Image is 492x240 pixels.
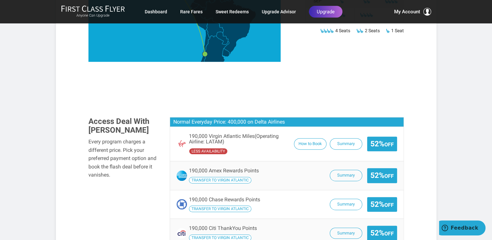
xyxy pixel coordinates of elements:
span: My Account [394,8,420,16]
span: 52% [370,200,394,208]
small: Anyone Can Upgrade [61,13,125,18]
a: Sweet Redeems [216,6,249,18]
g: Santiago [202,51,212,57]
span: 1 Seat [391,27,404,34]
button: My Account [394,8,431,16]
button: Summary [330,170,362,181]
small: Off [384,202,394,208]
span: Transfer your Chase Rewards Points to Virgin Atlantic [189,206,251,212]
button: Summary [330,138,362,150]
a: Upgrade Advisor [262,6,296,18]
a: Rare Fares [180,6,203,18]
a: Dashboard [145,6,167,18]
path: Paraguay [216,32,228,45]
small: Off [384,141,394,148]
button: Summary [330,228,362,239]
small: Off [384,173,394,179]
button: How to Book [294,138,326,150]
span: 190,000 Amex Rewards Points [189,167,259,174]
small: Off [384,231,394,237]
span: Transfer your Amex Rewards Points to Virgin Atlantic [189,177,251,183]
button: Summary [330,199,362,210]
span: 52% [370,171,394,180]
span: 190,000 Chase Rewards Points [189,196,260,203]
path: Bolivia [206,18,224,37]
div: Every program charges a different price. Pick your preferred payment option and book the flash de... [88,138,160,179]
a: Upgrade [309,6,342,18]
a: First Class FlyerAnyone Can Upgrade [61,5,125,18]
span: 2 Seats [365,27,379,34]
span: 52% [370,140,394,148]
span: Virgin Atlantic has undefined availability seats availability compared to the operating carrier. [189,148,228,154]
span: (Operating Airline: LATAM) [189,133,279,145]
span: 190,000 Virgin Atlantic Miles [189,133,291,145]
span: 4 Seats [335,27,350,34]
img: First Class Flyer [61,5,125,12]
span: 190,000 Citi ThankYou Points [189,225,257,231]
path: Uruguay [222,49,230,57]
span: 52% [370,229,394,237]
h3: Access Deal With [PERSON_NAME] [88,117,160,134]
h3: Normal Everyday Price: 400,000 on Delta Airlines [170,117,404,127]
iframe: Opens a widget where you can find more information [439,220,485,237]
